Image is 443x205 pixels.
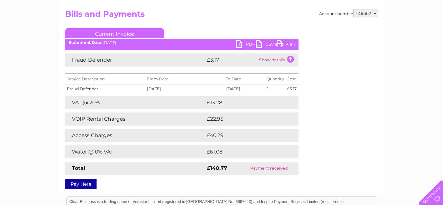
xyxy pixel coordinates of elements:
[319,3,365,11] a: 0333 014 3131
[65,129,205,142] td: Access Charges
[265,85,285,93] td: 1
[145,73,224,85] th: From Date
[327,28,340,33] a: Water
[15,17,49,37] img: logo.png
[65,145,205,158] td: Water @ 0% VAT
[285,73,298,85] th: Cost
[225,73,266,85] th: To Date
[65,40,299,45] div: [DATE]
[265,73,285,85] th: Quantity
[67,4,377,32] div: Clear Business is a trading name of Verastar Limited (registered in [GEOGRAPHIC_DATA] No. 3667643...
[65,179,97,189] a: Pay Here
[319,10,378,17] div: Account number
[205,96,285,109] td: £13.28
[72,165,85,171] strong: Total
[69,40,102,45] b: Statement Date:
[344,28,358,33] a: Energy
[225,85,266,93] td: [DATE]
[205,129,285,142] td: £40.29
[65,53,205,67] td: Fraud Defender
[236,40,256,50] a: PDF
[205,53,257,67] td: £3.17
[421,28,437,33] a: Log out
[285,85,298,93] td: £3.17
[65,85,146,93] td: Fraud Defender
[362,28,382,33] a: Telecoms
[65,73,146,85] th: Service Description
[65,10,378,22] h2: Bills and Payments
[399,28,415,33] a: Contact
[239,162,299,175] td: Payment received
[276,40,295,50] a: Print
[386,28,395,33] a: Blog
[145,85,224,93] td: [DATE]
[65,28,164,38] a: Current Invoice
[257,53,299,67] td: Show details
[207,165,227,171] strong: £140.77
[65,113,205,126] td: VOIP Rental Charges
[65,96,205,109] td: VAT @ 20%
[205,145,285,158] td: £61.08
[205,113,285,126] td: £22.95
[256,40,276,50] a: CSV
